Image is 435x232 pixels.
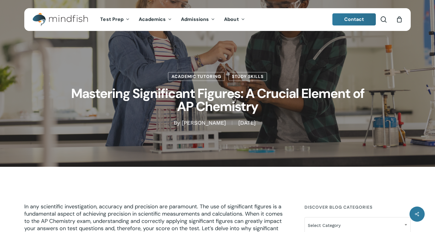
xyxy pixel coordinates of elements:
[24,8,411,31] header: Main Menu
[168,72,225,81] a: Academic Tutoring
[304,202,411,213] h4: Discover Blog Categories
[224,16,239,22] span: About
[232,121,262,125] span: [DATE]
[66,81,369,119] h1: Mastering Significant Figures: A Crucial Element of AP Chemistry
[344,16,364,22] span: Contact
[134,17,176,22] a: Academics
[96,8,249,31] nav: Main Menu
[139,16,166,22] span: Academics
[305,219,410,232] span: Select Category
[182,120,226,126] a: [PERSON_NAME]
[332,13,376,25] a: Contact
[181,16,209,22] span: Admissions
[100,16,124,22] span: Test Prep
[176,17,219,22] a: Admissions
[228,72,267,81] a: Study Skills
[96,17,134,22] a: Test Prep
[174,121,180,125] span: By
[219,17,250,22] a: About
